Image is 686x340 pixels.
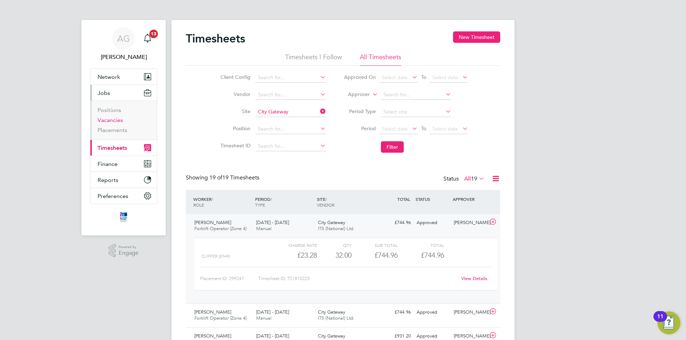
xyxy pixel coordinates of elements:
input: Search for... [255,141,326,151]
div: Approved [414,306,451,318]
span: City Gateway [318,333,345,339]
label: All [464,175,484,182]
div: £744.96 [377,306,414,318]
label: Client Config [218,74,250,80]
input: Search for... [255,73,326,83]
span: Select date [382,126,408,132]
div: Status [443,174,486,184]
button: Reports [90,172,157,188]
span: City Gateway [318,309,345,315]
span: 19 of [209,174,222,181]
span: [DATE] - [DATE] [256,219,289,225]
label: Timesheet ID [218,142,250,149]
span: To [419,124,428,133]
img: itsconstruction-logo-retina.png [119,211,129,223]
span: Forklift Operator (Zone 4) [194,315,247,321]
span: Select date [432,126,458,132]
a: View Details [461,275,487,281]
div: SITE [315,193,377,211]
span: Jobs [98,90,110,96]
h2: Timesheets [186,31,245,46]
span: [DATE] - [DATE] [256,309,289,315]
input: Search for... [381,90,451,100]
span: Select date [382,74,408,81]
div: Jobs [90,101,157,139]
button: Filter [381,141,404,153]
div: Showing [186,174,261,182]
input: Search for... [255,107,326,117]
span: ITS (National) Ltd. [318,225,355,232]
span: To [419,72,428,82]
label: Approver [338,91,370,98]
span: Reports [98,177,118,183]
input: Search for... [255,90,326,100]
div: [PERSON_NAME] [451,306,488,318]
div: Approved [414,217,451,229]
div: STATUS [414,193,451,205]
a: Go to home page [90,211,157,223]
a: AG[PERSON_NAME] [90,27,157,61]
label: Period Type [344,108,376,115]
div: QTY [317,241,352,249]
span: [PERSON_NAME] [194,309,231,315]
label: Approved On [344,74,376,80]
div: WORKER [192,193,253,211]
a: Placements [98,127,127,133]
a: Positions [98,107,121,113]
label: Period [344,125,376,132]
span: Preferences [98,193,128,199]
span: ROLE [193,202,204,208]
span: Select date [432,74,458,81]
span: Manual [256,225,272,232]
span: [PERSON_NAME] [194,219,231,225]
span: 19 Timesheets [209,174,259,181]
div: Charge rate [271,241,317,249]
li: All Timesheets [360,53,401,66]
div: [PERSON_NAME] [451,217,488,229]
span: Timesheets [98,144,127,151]
span: VENDOR [317,202,334,208]
span: [PERSON_NAME] [194,333,231,339]
button: Open Resource Center, 11 new notifications [657,311,680,334]
input: Select one [381,107,451,117]
a: Vacancies [98,117,123,123]
span: Manual [256,315,272,321]
div: Placement ID: 299247 [200,273,258,284]
li: Timesheets I Follow [285,53,342,66]
span: AG [117,34,130,43]
button: Network [90,69,157,85]
div: PERIOD [253,193,315,211]
div: Total [398,241,444,249]
span: Andy Graham [90,53,157,61]
span: £744.96 [421,251,444,259]
span: Network [98,73,120,80]
span: / [325,196,327,202]
a: 13 [140,27,155,50]
span: Powered by [119,244,139,250]
label: Position [218,125,250,132]
span: / [270,196,272,202]
button: Finance [90,156,157,172]
div: 11 [657,316,663,326]
span: Finance [98,161,118,167]
div: Timesheet ID: TS1810225 [258,273,457,284]
span: TOTAL [397,196,410,202]
span: [DATE] - [DATE] [256,333,289,339]
label: Site [218,108,250,115]
div: £744.96 [352,249,398,261]
span: 19 [471,175,477,182]
span: 13 [149,30,158,38]
span: TYPE [255,202,265,208]
span: Clipper (£/HR) [202,254,230,259]
span: / [212,196,213,202]
span: Engage [119,250,139,256]
input: Search for... [255,124,326,134]
div: Sub Total [352,241,398,249]
div: 32.00 [317,249,352,261]
div: £744.96 [377,217,414,229]
span: Forklift Operator (Zone 4) [194,225,247,232]
button: New Timesheet [453,31,500,43]
label: Vendor [218,91,250,97]
button: Preferences [90,188,157,204]
nav: Main navigation [81,20,166,235]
